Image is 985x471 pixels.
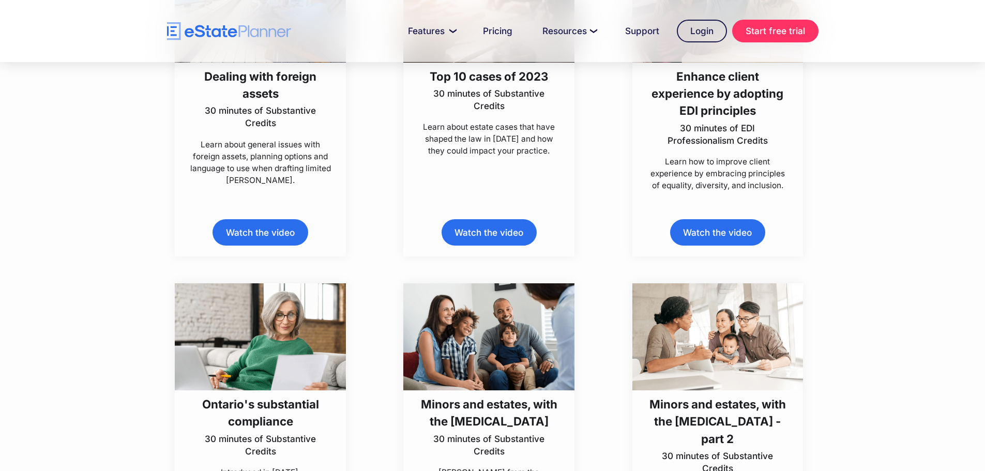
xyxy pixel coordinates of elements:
[189,68,332,102] h3: Dealing with foreign assets
[189,433,332,458] p: 30 minutes of Substantive Credits
[613,21,672,41] a: Support
[646,396,789,447] h3: Minors and estates, with the [MEDICAL_DATA] - part 2
[396,21,465,41] a: Features
[213,219,308,246] a: Watch the video
[167,22,291,40] a: home
[646,68,789,119] h3: Enhance client experience by adopting EDI principles
[677,20,727,42] a: Login
[189,396,332,430] h3: Ontario's substantial compliance
[732,20,819,42] a: Start free trial
[646,122,789,147] p: 30 minutes of EDI Professionalism Credits
[189,104,332,129] p: 30 minutes of Substantive Credits
[471,21,525,41] a: Pricing
[670,219,765,246] a: Watch the video
[442,219,537,246] a: Watch the video
[646,156,789,191] p: Learn how to improve client experience by embracing principles of equality, diversity, and inclus...
[418,87,560,112] p: 30 minutes of Substantive Credits
[418,396,560,430] h3: Minors and estates, with the [MEDICAL_DATA]
[418,433,560,458] p: 30 minutes of Substantive Credits
[530,21,608,41] a: Resources
[418,68,560,85] h3: Top 10 cases of 2023
[189,139,332,187] p: Learn about general issues with foreign assets, planning options and language to use when draftin...
[418,121,560,157] p: Learn about estate cases that have shaped the law in [DATE] and how they could impact your practice.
